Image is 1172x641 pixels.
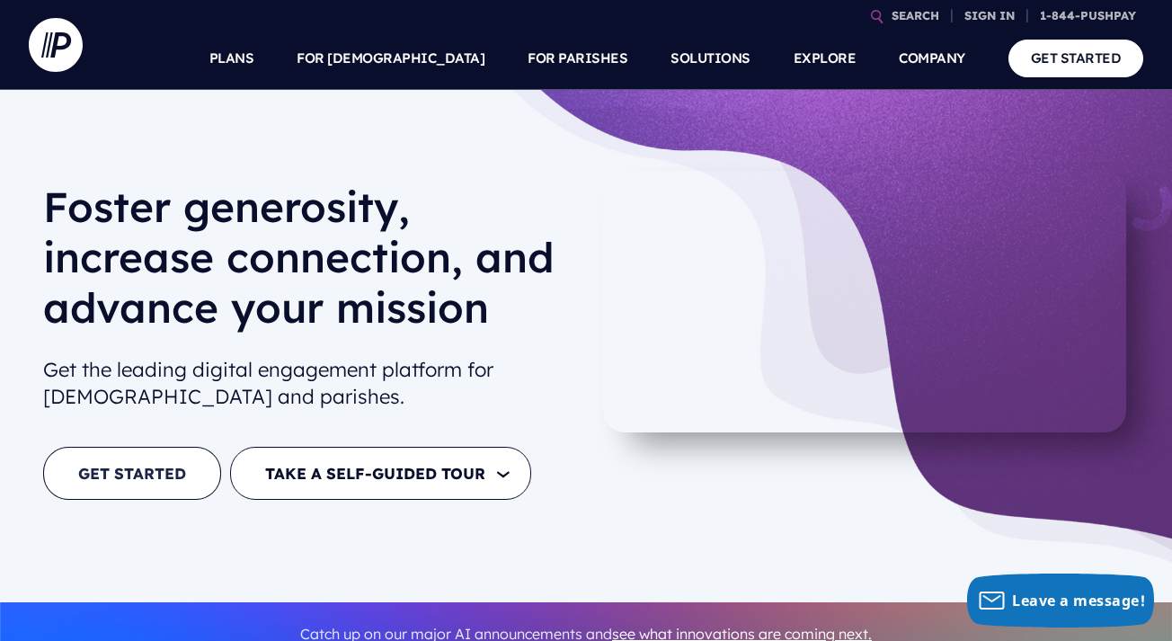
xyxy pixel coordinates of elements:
h2: Get the leading digital engagement platform for [DEMOGRAPHIC_DATA] and parishes. [43,349,572,419]
a: EXPLORE [794,27,857,90]
a: FOR [DEMOGRAPHIC_DATA] [297,27,484,90]
span: Leave a message! [1012,591,1145,610]
a: SOLUTIONS [670,27,750,90]
a: FOR PARISHES [528,27,627,90]
h1: Foster generosity, increase connection, and advance your mission [43,182,572,347]
a: COMPANY [899,27,965,90]
button: TAKE A SELF-GUIDED TOUR [230,447,531,500]
a: GET STARTED [1008,40,1144,76]
button: Leave a message! [967,574,1154,628]
a: GET STARTED [43,447,221,500]
a: PLANS [209,27,254,90]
